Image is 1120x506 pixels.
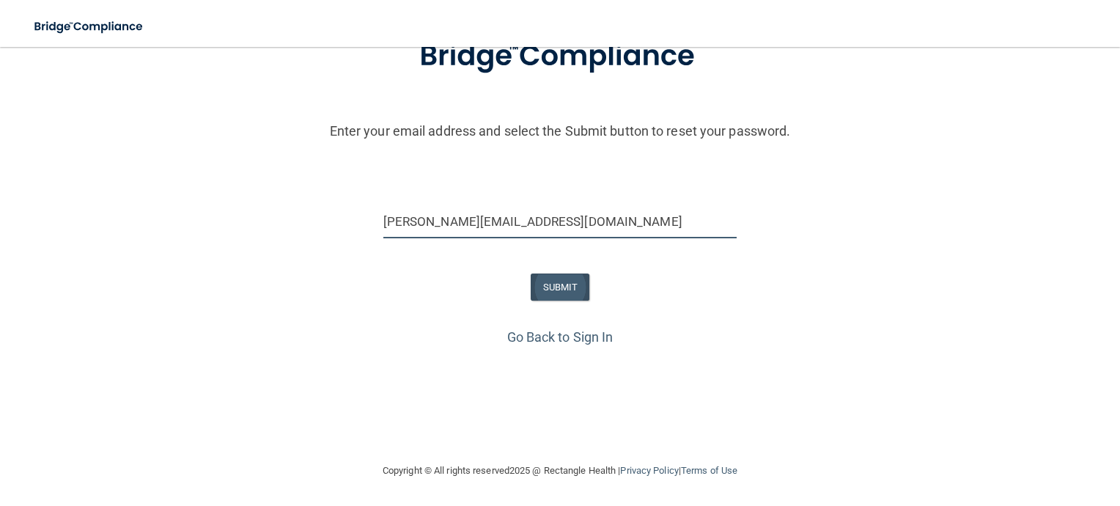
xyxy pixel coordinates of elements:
button: SUBMIT [531,274,590,301]
img: bridge_compliance_login_screen.278c3ca4.svg [22,12,157,42]
a: Terms of Use [681,465,737,476]
a: Go Back to Sign In [507,329,614,345]
img: bridge_compliance_login_screen.278c3ca4.svg [389,18,731,95]
input: Email [383,205,737,238]
div: Copyright © All rights reserved 2025 @ Rectangle Health | | [292,447,828,494]
a: Privacy Policy [620,465,678,476]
